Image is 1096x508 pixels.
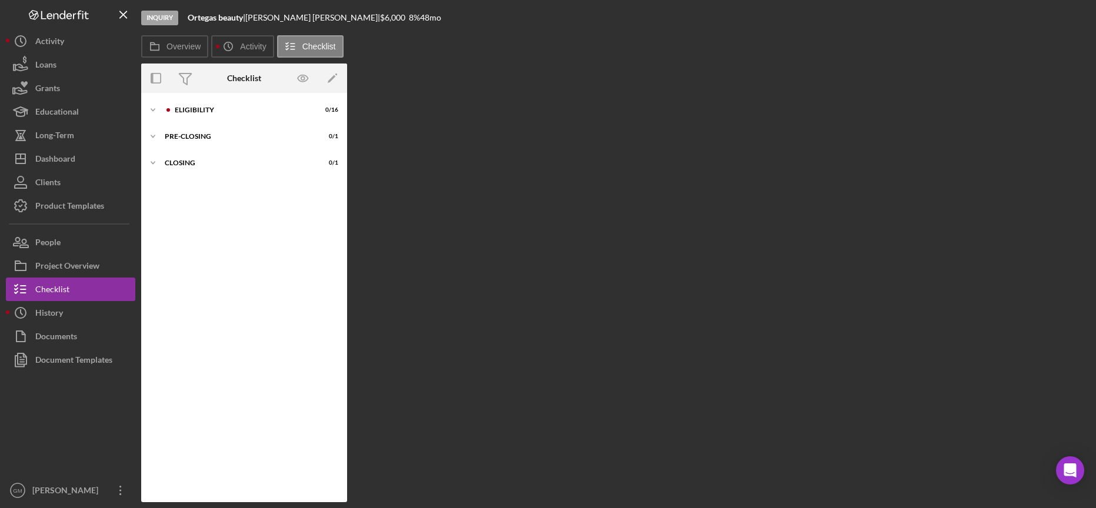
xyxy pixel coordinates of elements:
button: GM[PERSON_NAME] [6,479,135,502]
div: Document Templates [35,348,112,375]
label: Checklist [302,42,336,51]
div: 0 / 16 [317,106,338,113]
div: Checklist [227,73,261,83]
button: Educational [6,100,135,123]
div: Clients [35,171,61,197]
button: Checklist [277,35,344,58]
label: Activity [240,42,266,51]
div: Long-Term [35,123,74,150]
button: Loans [6,53,135,76]
label: Overview [166,42,201,51]
button: Documents [6,325,135,348]
text: GM [13,487,22,494]
div: Project Overview [35,254,99,280]
b: Ortegas beauty [188,12,243,22]
div: Product Templates [35,194,104,220]
button: People [6,230,135,254]
div: Inquiry [141,11,178,25]
button: Activity [6,29,135,53]
div: Educational [35,100,79,126]
button: Clients [6,171,135,194]
div: [PERSON_NAME] [29,479,106,505]
div: Pre-Closing [165,133,309,140]
div: Open Intercom Messenger [1056,456,1084,484]
div: 8 % [409,13,420,22]
div: History [35,301,63,327]
button: Overview [141,35,208,58]
span: $6,000 [380,12,405,22]
div: Documents [35,325,77,351]
button: Grants [6,76,135,100]
div: Loans [35,53,56,79]
button: Product Templates [6,194,135,218]
div: 0 / 1 [317,133,338,140]
button: Project Overview [6,254,135,278]
div: [PERSON_NAME] [PERSON_NAME] | [245,13,380,22]
div: Closing [165,159,309,166]
button: Checklist [6,278,135,301]
div: Dashboard [35,147,75,173]
button: Document Templates [6,348,135,372]
div: 0 / 1 [317,159,338,166]
div: Grants [35,76,60,103]
div: Activity [35,29,64,56]
button: Dashboard [6,147,135,171]
div: | [188,13,245,22]
button: History [6,301,135,325]
button: Activity [211,35,274,58]
button: Long-Term [6,123,135,147]
div: People [35,230,61,257]
div: Checklist [35,278,69,304]
div: ELIGIBILITY [175,106,309,113]
div: 48 mo [420,13,441,22]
